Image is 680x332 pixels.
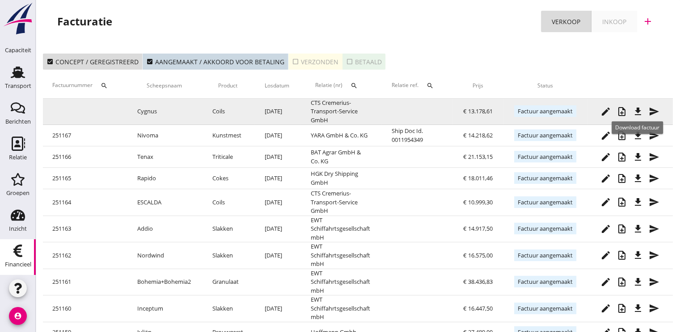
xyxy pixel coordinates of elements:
[381,73,452,98] th: Relatie ref.
[2,2,34,35] img: logo-small.a267ee39.svg
[202,73,254,98] th: Product
[202,189,254,216] td: Coils
[202,269,254,295] td: Granulaat
[127,295,202,322] td: Inceptum
[649,152,659,162] i: send
[649,250,659,261] i: send
[57,14,112,29] div: Facturatie
[254,216,300,242] td: [DATE]
[427,82,434,89] i: search
[541,11,591,32] a: Verkoop
[254,99,300,125] td: [DATE]
[649,224,659,234] i: send
[254,168,300,189] td: [DATE]
[633,173,643,184] i: file_download
[202,168,254,189] td: Cokes
[127,99,202,125] td: Cygnus
[202,295,254,322] td: Slakken
[300,146,381,168] td: BAT Agrar GmbH & Co. KG
[46,57,139,66] div: Concept / geregistreerd
[514,105,576,117] span: Factuur aangemaakt
[617,303,627,314] i: note_add
[602,17,626,26] div: Inkoop
[42,125,127,146] td: 251167
[452,146,503,168] td: € 21.153,15
[452,125,503,146] td: € 14.218,62
[300,242,381,269] td: EWT Schiffahrtsgesellschaft mbH
[42,242,127,269] td: 251162
[514,151,576,162] span: Factuur aangemaakt
[42,189,127,216] td: 251164
[633,106,643,117] i: file_download
[552,17,580,26] div: Verkoop
[127,168,202,189] td: Rapido
[42,216,127,242] td: 251163
[42,146,127,168] td: 251166
[146,57,284,66] div: Aangemaakt / akkoord voor betaling
[600,250,611,261] i: edit
[254,295,300,322] td: [DATE]
[127,216,202,242] td: Addio
[514,196,576,208] span: Factuur aangemaakt
[600,303,611,314] i: edit
[46,58,54,65] i: check_box
[202,99,254,125] td: Coils
[617,106,627,117] i: note_add
[642,16,653,27] i: add
[300,99,381,125] td: CTS Cremerius-Transport-Service GmbH
[288,54,342,70] button: Verzonden
[101,82,108,89] i: search
[617,277,627,287] i: note_add
[351,82,358,89] i: search
[617,130,627,141] i: note_add
[202,125,254,146] td: Kunstmest
[127,125,202,146] td: Nivoma
[9,154,27,160] div: Relatie
[600,224,611,234] i: edit
[6,190,30,196] div: Groepen
[514,303,576,314] span: Factuur aangemaakt
[600,106,611,117] i: edit
[600,197,611,207] i: edit
[600,130,611,141] i: edit
[300,168,381,189] td: HGK Dry Shipping GmbH
[600,152,611,162] i: edit
[346,57,382,66] div: Betaald
[300,269,381,295] td: EWT Schiffahrtsgesellschaft mbH
[42,73,127,98] th: Factuurnummer
[202,242,254,269] td: Slakken
[617,197,627,207] i: note_add
[615,124,659,131] span: Download factuur
[633,130,643,141] i: file_download
[452,242,503,269] td: € 16.575,00
[649,106,659,117] i: send
[202,216,254,242] td: Slakken
[127,189,202,216] td: ESCALDA
[127,73,202,98] th: Scheepsnaam
[381,125,452,146] td: Ship Doc Id. 0011954349
[617,173,627,184] i: note_add
[452,269,503,295] td: € 38.436,83
[254,146,300,168] td: [DATE]
[127,242,202,269] td: Nordwind
[600,173,611,184] i: edit
[9,226,27,232] div: Inzicht
[649,197,659,207] i: send
[649,173,659,184] i: send
[254,125,300,146] td: [DATE]
[42,168,127,189] td: 251165
[9,307,27,325] i: account_circle
[514,129,576,141] span: Factuur aangemaakt
[300,73,381,98] th: Relatie (nr)
[202,146,254,168] td: Triticale
[633,224,643,234] i: file_download
[452,216,503,242] td: € 14.917,50
[649,130,659,141] i: send
[633,303,643,314] i: file_download
[342,54,385,70] button: Betaald
[42,295,127,322] td: 251160
[633,197,643,207] i: file_download
[649,303,659,314] i: send
[143,54,288,70] button: Aangemaakt / akkoord voor betaling
[514,223,576,234] span: Factuur aangemaakt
